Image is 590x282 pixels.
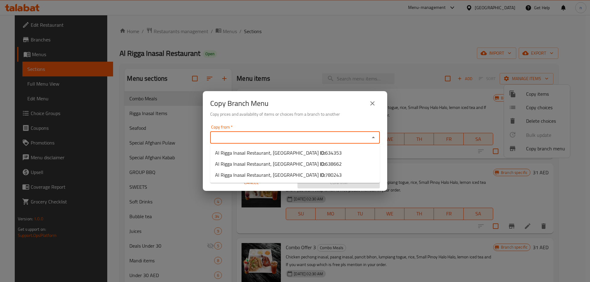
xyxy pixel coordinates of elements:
span: 638662 [325,159,342,168]
h2: Copy Branch Menu [210,99,269,108]
span: Al Rigga Inasal Restaurant, [GEOGRAPHIC_DATA] [215,149,342,156]
span: Al Rigga Inasal Restaurant, [GEOGRAPHIC_DATA] [215,160,342,168]
span: Cancel [213,179,290,187]
span: 780243 [325,170,342,180]
h6: Copy prices and availability of items or choices from a branch to another [210,111,380,118]
b: ID: [320,148,325,157]
button: Close [369,133,378,142]
span: Al Rigga Inasal Restaurant, [GEOGRAPHIC_DATA] [215,171,342,179]
b: ID: [320,170,325,180]
span: 634353 [325,148,342,157]
b: ID: [320,159,325,168]
button: close [365,96,380,111]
